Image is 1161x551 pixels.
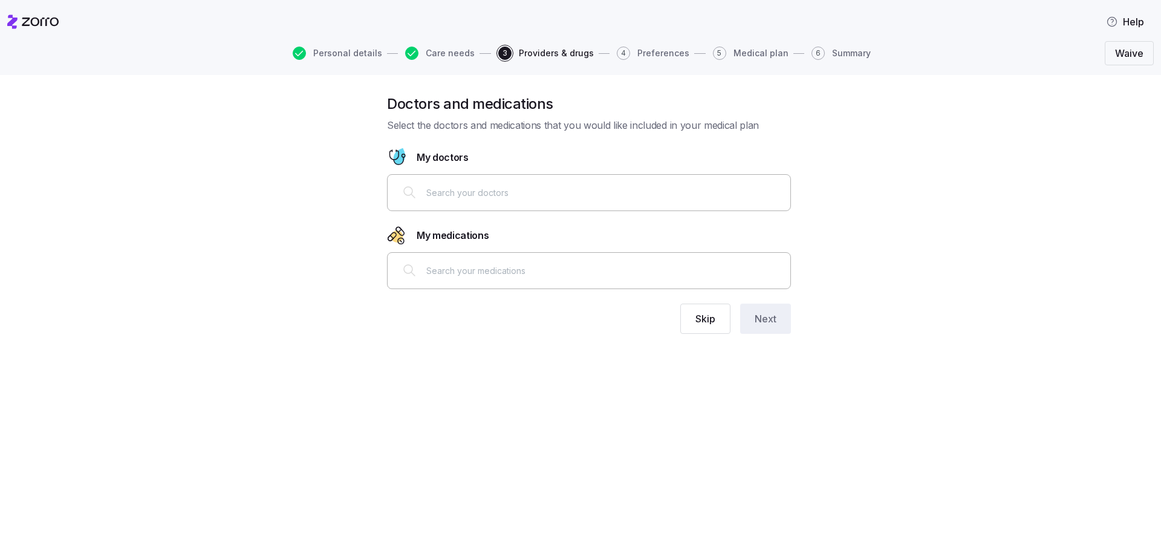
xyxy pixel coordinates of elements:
[405,47,475,60] button: Care needs
[1105,41,1154,65] button: Waive
[832,49,871,57] span: Summary
[713,47,789,60] button: 5Medical plan
[290,47,382,60] a: Personal details
[496,47,594,60] a: 3Providers & drugs
[713,47,726,60] span: 5
[403,47,475,60] a: Care needs
[426,264,783,277] input: Search your medications
[680,304,730,334] button: Skip
[695,311,715,326] span: Skip
[417,228,489,243] span: My medications
[498,47,594,60] button: 3Providers & drugs
[417,150,469,165] span: My doctors
[293,47,382,60] button: Personal details
[1096,10,1154,34] button: Help
[637,49,689,57] span: Preferences
[387,118,791,133] span: Select the doctors and medications that you would like included in your medical plan
[617,47,689,60] button: 4Preferences
[519,49,594,57] span: Providers & drugs
[740,304,791,334] button: Next
[755,311,776,326] span: Next
[387,226,407,245] svg: Drugs
[811,47,825,60] span: 6
[426,49,475,57] span: Care needs
[426,186,783,199] input: Search your doctors
[313,49,382,57] span: Personal details
[617,47,630,60] span: 4
[1106,15,1144,29] span: Help
[1115,46,1143,60] span: Waive
[387,148,407,167] svg: Doctor figure
[387,94,791,113] h1: Doctors and medications
[811,47,871,60] button: 6Summary
[498,47,512,60] span: 3
[733,49,789,57] span: Medical plan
